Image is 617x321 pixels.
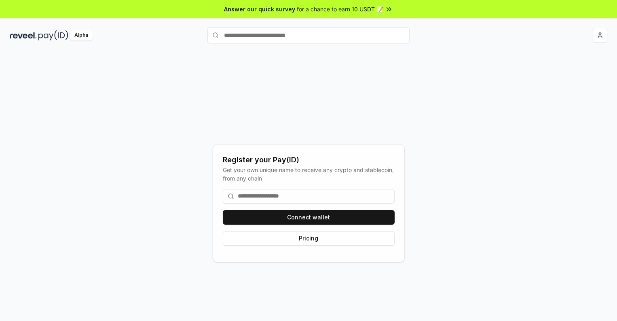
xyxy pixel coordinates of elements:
span: for a chance to earn 10 USDT 📝 [297,5,383,13]
img: pay_id [38,30,68,40]
button: Pricing [223,231,395,246]
div: Get your own unique name to receive any crypto and stablecoin, from any chain [223,166,395,183]
img: reveel_dark [10,30,37,40]
span: Answer our quick survey [224,5,295,13]
div: Alpha [70,30,93,40]
div: Register your Pay(ID) [223,154,395,166]
button: Connect wallet [223,210,395,225]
